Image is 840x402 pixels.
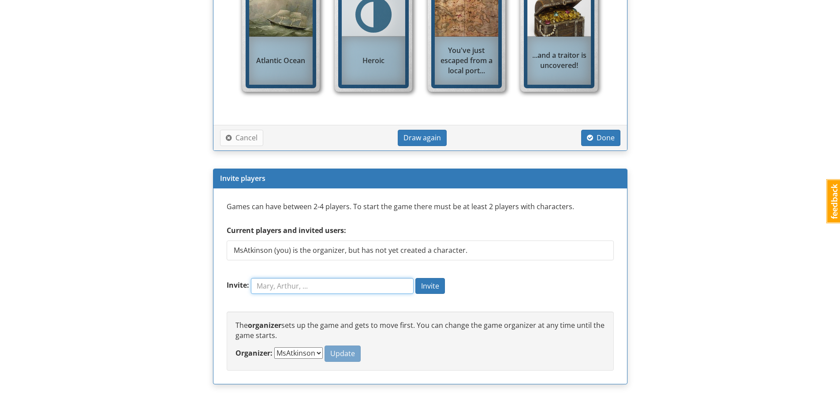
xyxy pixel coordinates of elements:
[421,281,439,291] span: Invite
[234,245,467,255] span: MsAtkinson (you)
[342,51,405,70] div: Heroic
[227,280,249,290] label: Invite:
[398,130,447,146] button: Draw again
[291,245,467,255] span: is the organizer, but has not yet created a character.
[251,278,414,294] input: Mary, Arthur, ...
[330,349,355,358] span: Update
[581,130,620,146] button: Done
[403,133,441,143] span: Draw again
[213,169,627,188] div: Invite players
[325,346,361,362] button: Update
[248,320,281,330] strong: organizer
[527,46,591,75] div: ...and a traitor is uncovered!
[226,133,258,143] span: Cancel
[249,51,313,70] div: Atlantic Ocean
[227,225,346,235] strong: Current players and invited users:
[220,130,263,146] button: Cancel
[235,348,273,358] label: Organizer:
[587,133,615,143] span: Done
[435,41,498,80] div: You've just escaped from a local port...
[235,320,605,341] p: The sets up the game and gets to move first. You can change the game organizer at any time until ...
[415,278,445,294] button: Invite
[227,202,614,221] p: Games can have between 2-4 players. To start the game there must be at least 2 players with chara...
